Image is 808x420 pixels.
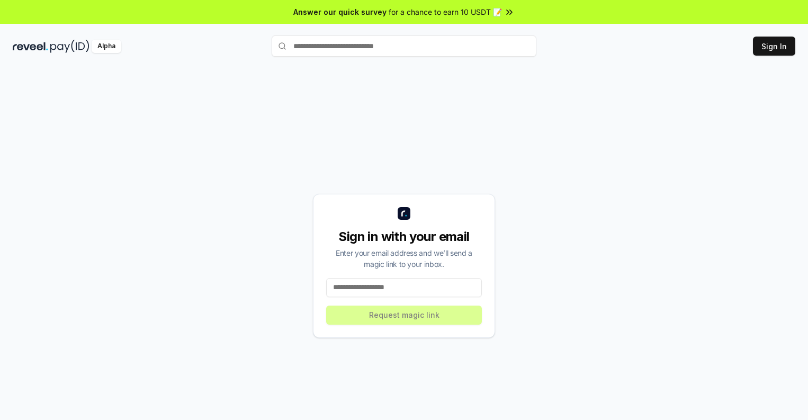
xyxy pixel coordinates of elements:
[13,40,48,53] img: reveel_dark
[50,40,89,53] img: pay_id
[389,6,502,17] span: for a chance to earn 10 USDT 📝
[326,247,482,270] div: Enter your email address and we’ll send a magic link to your inbox.
[753,37,795,56] button: Sign In
[293,6,387,17] span: Answer our quick survey
[326,228,482,245] div: Sign in with your email
[398,207,410,220] img: logo_small
[92,40,121,53] div: Alpha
